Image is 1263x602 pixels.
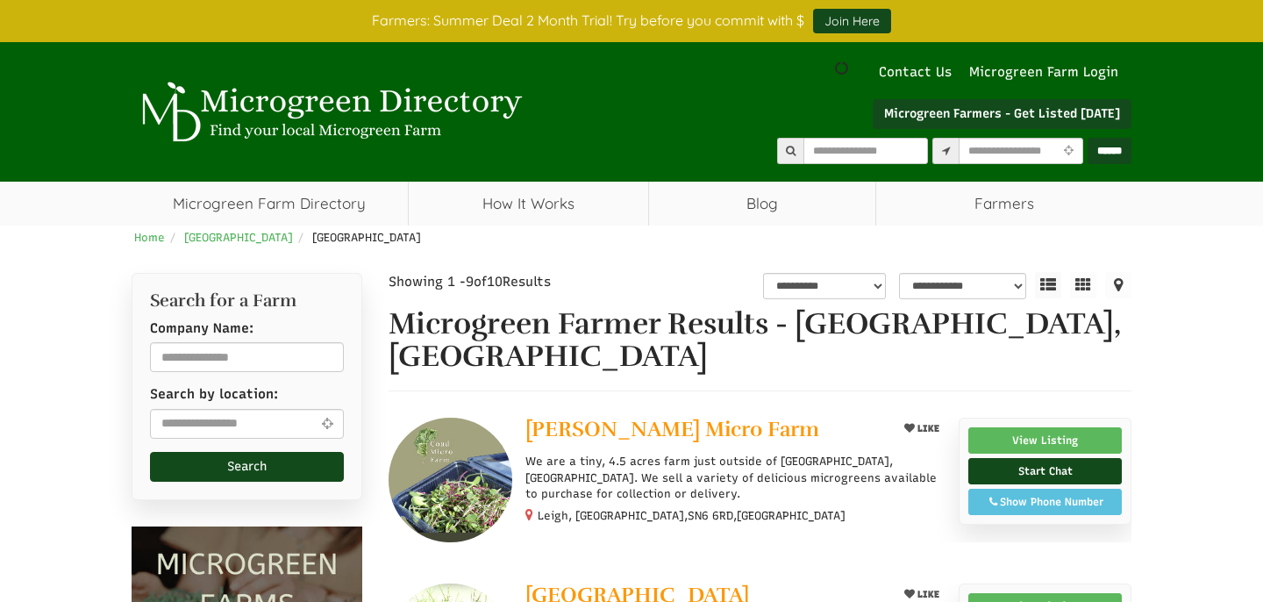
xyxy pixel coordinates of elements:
[150,385,278,404] label: Search by location:
[813,9,891,33] a: Join Here
[969,63,1127,82] a: Microgreen Farm Login
[525,416,819,442] span: [PERSON_NAME] Micro Farm
[150,452,344,482] button: Search
[318,417,338,430] i: Use Current Location
[389,273,636,291] div: Showing 1 - of Results
[1059,146,1077,157] i: Use Current Location
[968,458,1122,484] a: Start Chat
[915,423,939,434] span: LIKE
[525,418,884,445] a: [PERSON_NAME] Micro Farm
[688,508,733,524] span: SN6 6RD
[389,308,1132,374] h1: Microgreen Farmer Results - [GEOGRAPHIC_DATA], [GEOGRAPHIC_DATA]
[898,418,945,440] button: LIKE
[150,319,253,338] label: Company Name:
[649,182,876,226] a: Blog
[763,273,886,299] select: overall_rating_filter-1
[968,427,1122,454] a: View Listing
[134,231,165,244] a: Home
[487,274,503,290] span: 10
[389,418,512,541] img: Coad Micro Farm
[870,63,960,82] a: Contact Us
[312,231,421,244] span: [GEOGRAPHIC_DATA]
[409,182,648,226] a: How It Works
[876,182,1131,226] span: Farmers
[184,231,293,244] a: [GEOGRAPHIC_DATA]
[737,508,846,524] span: [GEOGRAPHIC_DATA]
[466,274,474,290] span: 9
[915,589,939,600] span: LIKE
[132,82,526,143] img: Microgreen Directory
[118,9,1145,33] div: Farmers: Summer Deal 2 Month Trial! Try before you commit with $
[873,99,1131,129] a: Microgreen Farmers - Get Listed [DATE]
[150,291,344,311] h2: Search for a Farm
[525,454,945,502] p: We are a tiny, 4.5 acres farm just outside of [GEOGRAPHIC_DATA], [GEOGRAPHIC_DATA]. We sell a var...
[538,509,846,522] small: Leigh, [GEOGRAPHIC_DATA], ,
[899,273,1026,299] select: sortbox-1
[978,494,1112,510] div: Show Phone Number
[132,182,408,226] a: Microgreen Farm Directory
